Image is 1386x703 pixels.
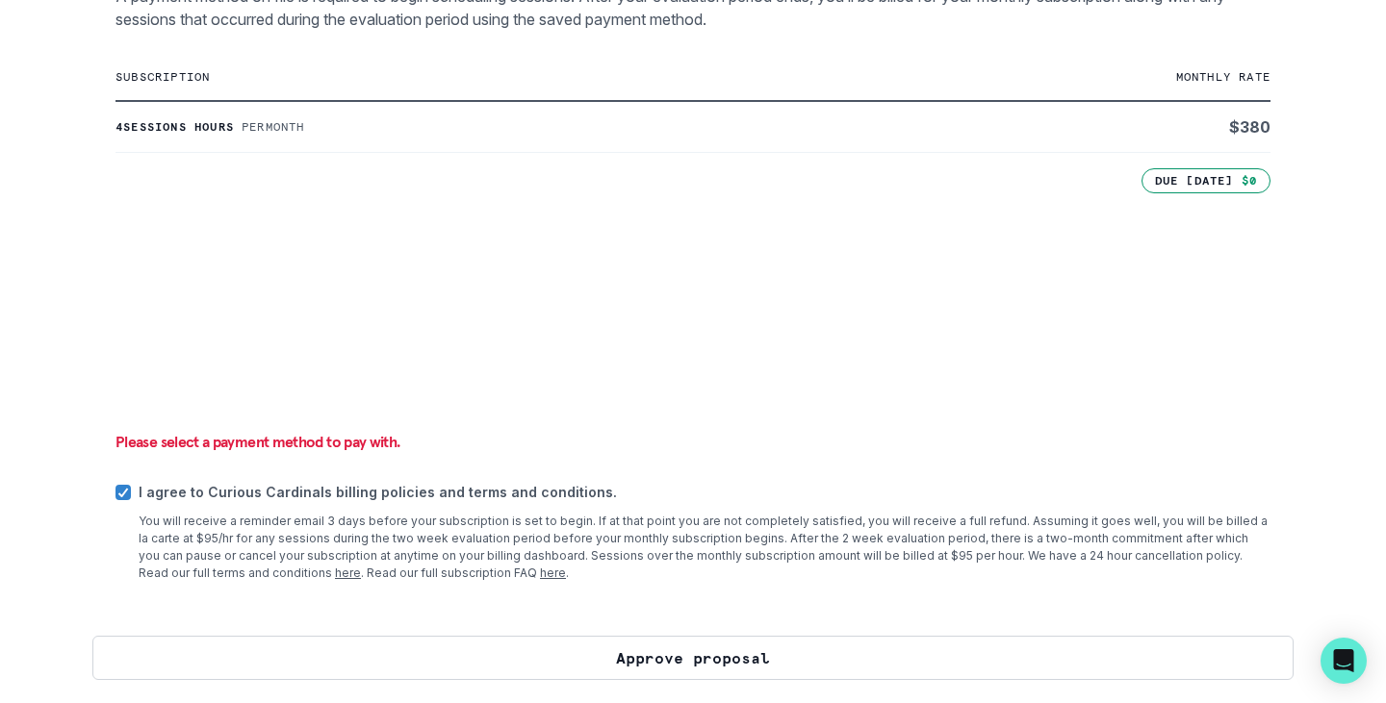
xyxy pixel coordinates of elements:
[115,69,885,85] p: subscription
[139,482,1270,502] p: I agree to Curious Cardinals billing policies and terms and conditions.
[1321,638,1367,684] div: Open Intercom Messenger
[115,432,1270,451] p: Please select a payment method to pay with.
[92,636,1294,680] button: Approve proposal
[885,69,1270,85] p: monthly rate
[335,565,361,580] a: here
[885,101,1270,153] td: $ 380
[112,189,1274,436] iframe: Secure payment input frame
[1155,173,1234,188] p: Due [DATE]
[1242,173,1257,188] p: $0
[115,119,234,135] p: 4 sessions hours
[139,513,1270,582] p: You will receive a reminder email 3 days before your subscription is set to begin. If at that poi...
[242,119,305,135] p: Per month
[540,565,566,580] a: here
